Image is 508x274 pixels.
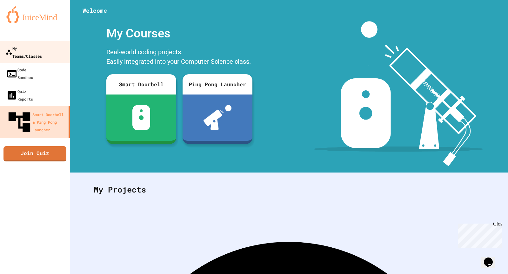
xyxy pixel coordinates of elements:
div: Smart Doorbell & Ping Pong Launcher [6,109,66,135]
div: Code Sandbox [6,66,33,81]
iframe: chat widget [455,221,502,248]
img: ppl-with-ball.png [204,105,232,130]
img: banner-image-my-projects.png [313,21,484,166]
div: My Teams/Classes [5,44,42,60]
img: sdb-white.svg [132,105,150,130]
div: Ping Pong Launcher [183,74,252,95]
iframe: chat widget [481,249,502,268]
a: Join Quiz [3,146,66,161]
img: logo-orange.svg [6,6,63,23]
div: Chat with us now!Close [3,3,44,40]
div: Smart Doorbell [106,74,176,95]
div: My Courses [103,21,256,46]
div: My Projects [87,177,491,202]
div: Quiz Reports [6,88,33,103]
div: Real-world coding projects. Easily integrated into your Computer Science class. [103,46,256,69]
